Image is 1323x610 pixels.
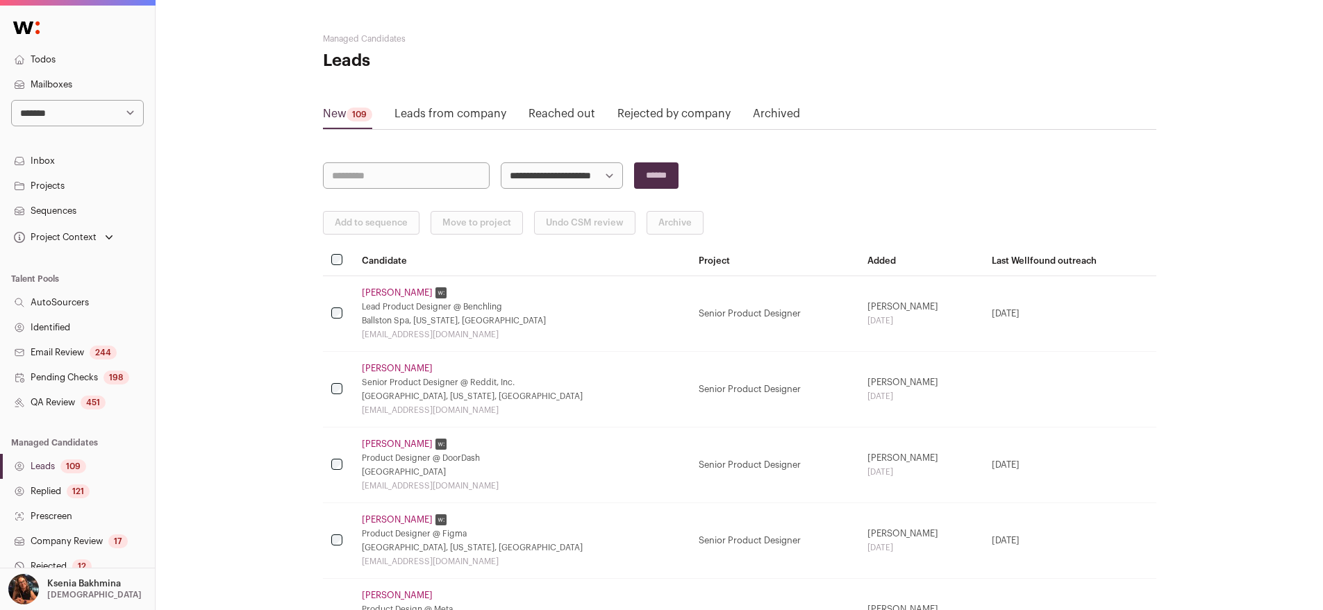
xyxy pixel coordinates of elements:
th: Last Wellfound outreach [983,246,1156,276]
td: Senior Product Designer [690,276,859,352]
div: 244 [90,346,117,359]
div: [EMAIL_ADDRESS][DOMAIN_NAME] [362,329,683,340]
a: [PERSON_NAME] [362,363,433,374]
div: [GEOGRAPHIC_DATA], [US_STATE], [GEOGRAPHIC_DATA] [362,391,683,402]
p: Ksenia Bakhmina [47,578,121,589]
div: [GEOGRAPHIC_DATA] [362,466,683,477]
td: [PERSON_NAME] [859,276,983,352]
div: 198 [103,371,129,384]
td: [PERSON_NAME] [859,427,983,503]
td: [DATE] [983,276,1156,352]
a: Archived [753,105,800,128]
div: 121 [67,484,90,498]
td: Senior Product Designer [690,503,859,579]
div: [EMAIL_ADDRESS][DOMAIN_NAME] [362,405,683,416]
div: [EMAIL_ADDRESS][DOMAIN_NAME] [362,556,683,567]
a: [PERSON_NAME] [362,514,433,525]
a: [PERSON_NAME] [362,590,433,601]
div: 109 [347,108,372,121]
a: Rejected by company [617,105,731,128]
img: 13968079-medium_jpg [8,574,39,604]
div: Senior Product Designer @ Reddit, Inc. [362,377,683,388]
div: Ballston Spa, [US_STATE], [GEOGRAPHIC_DATA] [362,315,683,326]
td: [PERSON_NAME] [859,503,983,579]
button: Open dropdown [11,228,116,247]
button: Open dropdown [6,574,144,604]
a: [PERSON_NAME] [362,439,433,450]
div: [DATE] [867,542,975,553]
td: Senior Product Designer [690,352,859,427]
div: [GEOGRAPHIC_DATA], [US_STATE], [GEOGRAPHIC_DATA] [362,542,683,553]
div: 12 [72,559,92,573]
h2: Managed Candidates [323,33,601,44]
td: [DATE] [983,503,1156,579]
a: New [323,105,372,128]
div: Product Designer @ Figma [362,528,683,539]
div: 109 [60,459,86,473]
div: Product Designer @ DoorDash [362,452,683,464]
h1: Leads [323,50,601,72]
td: [DATE] [983,427,1156,503]
a: Reached out [529,105,595,128]
a: Leads from company [394,105,506,128]
img: Wellfound [6,14,47,42]
th: Project [690,246,859,276]
td: Senior Product Designer [690,427,859,503]
th: Added [859,246,983,276]
div: [EMAIL_ADDRESS][DOMAIN_NAME] [362,480,683,491]
div: [DATE] [867,466,975,477]
div: Project Context [11,232,97,243]
p: [DEMOGRAPHIC_DATA] [47,589,142,600]
td: [PERSON_NAME] [859,352,983,427]
th: Candidate [353,246,691,276]
div: Lead Product Designer @ Benchling [362,301,683,312]
div: [DATE] [867,315,975,326]
div: 17 [108,534,128,548]
a: [PERSON_NAME] [362,287,433,298]
div: 451 [81,396,106,409]
div: [DATE] [867,391,975,402]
